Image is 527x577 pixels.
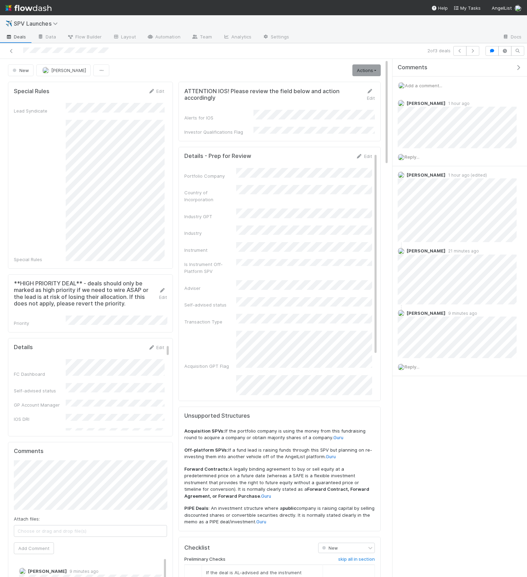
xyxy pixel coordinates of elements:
[398,364,405,371] img: avatar_04f2f553-352a-453f-b9fb-c6074dc60769.png
[405,154,419,160] span: Reply...
[14,320,66,327] div: Priority
[405,83,442,88] span: Add a comment...
[141,32,186,43] a: Automation
[398,171,405,178] img: avatar_6daca87a-2c2e-4848-8ddb-62067031c24f.png
[14,344,33,351] h5: Details
[326,454,336,459] a: Guru
[497,32,527,43] a: Docs
[14,430,66,437] div: Ready to Launch DRI
[36,64,91,76] button: [PERSON_NAME]
[398,154,405,161] img: avatar_04f2f553-352a-453f-b9fb-c6074dc60769.png
[405,364,419,370] span: Reply...
[184,466,375,500] p: A legally binding agreement to buy or sell equity at a predetermined price on a future date (wher...
[184,318,236,325] div: Transaction Type
[148,345,164,350] a: Edit
[283,505,296,511] strong: public
[14,387,66,394] div: Self-advised status
[14,20,61,27] span: SPV Launches
[333,435,343,440] a: Guru
[184,486,369,499] strong: Forward Contract, Forward Agreement, or Forward Purchase
[14,515,40,522] label: Attach files:
[184,505,375,525] p: : An investment structure where a company is raising capital by selling discounted shares or conv...
[6,33,26,40] span: Deals
[14,107,66,114] div: Lead Syndicate
[14,371,66,378] div: FC Dashboard
[184,301,236,308] div: Self-advised status
[184,428,225,434] strong: Acquisition SPVs:
[14,416,66,423] div: IOS DRI
[407,248,445,254] span: [PERSON_NAME]
[445,248,479,254] span: 21 minutes ago
[184,412,375,419] h5: Unsupported Structures
[184,363,236,370] div: Acquisition GPT Flag
[28,568,67,574] span: [PERSON_NAME]
[14,525,167,536] span: Choose or drag and drop file(s)
[32,32,62,43] a: Data
[256,519,266,524] a: Guru
[11,68,29,73] span: New
[14,542,54,554] button: Add Comment
[14,256,66,263] div: Special Rules
[398,64,427,71] span: Comments
[367,88,375,101] a: Edit
[445,311,477,316] span: 9 minutes ago
[6,2,52,14] img: logo-inverted-e16ddd16eac7371096b0.svg
[338,557,375,565] a: skip all in section
[14,448,167,455] h5: Comments
[184,261,236,275] div: Is Instrument Off-Platform SPV
[431,5,448,11] div: Help
[184,247,236,254] div: Instrument
[51,68,86,73] span: [PERSON_NAME]
[6,20,12,26] span: ✈️
[184,128,253,135] div: Investor Qualifications Flag
[407,172,445,178] span: [PERSON_NAME]
[8,64,34,76] button: New
[427,47,451,54] span: 2 of 3 deals
[67,569,99,574] span: 9 minutes ago
[398,310,405,317] img: avatar_6daca87a-2c2e-4848-8ddb-62067031c24f.png
[257,32,295,43] a: Settings
[14,401,66,408] div: GP Account Manager
[159,287,167,300] a: Edit
[184,88,360,101] h5: ATTENTION IOS! Please review the field below and action accordingly
[184,189,236,203] div: Country of Incorporation
[338,557,375,562] h6: skip all in section
[261,493,271,499] a: Guru
[184,172,236,179] div: Portfolio Company
[19,568,26,575] img: avatar_6daca87a-2c2e-4848-8ddb-62067031c24f.png
[321,545,338,550] span: New
[67,33,102,40] span: Flow Builder
[407,100,445,106] span: [PERSON_NAME]
[445,101,470,106] span: 1 hour ago
[184,505,209,511] strong: PIPE Deals
[184,213,236,220] div: Industry GPT
[14,280,159,307] h5: **HIGH PRIORITY DEAL** - deals should only be marked as high priority if we need to wire ASAP or ...
[492,5,512,11] span: AngelList
[352,64,381,76] a: Actions
[184,153,251,160] h5: Details - Prep for Review
[184,285,236,292] div: Adviser
[453,5,481,11] a: My Tasks
[398,82,405,89] img: avatar_04f2f553-352a-453f-b9fb-c6074dc60769.png
[184,466,229,472] strong: Forward Contracts:
[14,88,49,95] h5: Special Rules
[62,32,107,43] a: Flow Builder
[398,248,405,255] img: avatar_04f2f553-352a-453f-b9fb-c6074dc60769.png
[184,230,236,237] div: Industry
[356,153,372,159] a: Edit
[398,100,405,107] img: avatar_6daca87a-2c2e-4848-8ddb-62067031c24f.png
[453,5,481,11] span: My Tasks
[218,32,257,43] a: Analytics
[42,67,49,74] img: avatar_04f2f553-352a-453f-b9fb-c6074dc60769.png
[184,428,375,441] p: If the portfolio company is using the money from this fundraising round to acquire a company or o...
[184,557,225,562] h6: Preliminary Checks
[184,447,375,460] p: If a fund lead is raising funds through this SPV but planning on re-investing them into another v...
[184,447,228,453] strong: Off-platform SPVs:
[186,32,218,43] a: Team
[107,32,141,43] a: Layout
[445,172,487,178] span: 1 hour ago (edited)
[515,5,521,12] img: avatar_04f2f553-352a-453f-b9fb-c6074dc60769.png
[407,310,445,316] span: [PERSON_NAME]
[184,114,253,121] div: Alerts for IOS
[184,544,210,551] h5: Checklist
